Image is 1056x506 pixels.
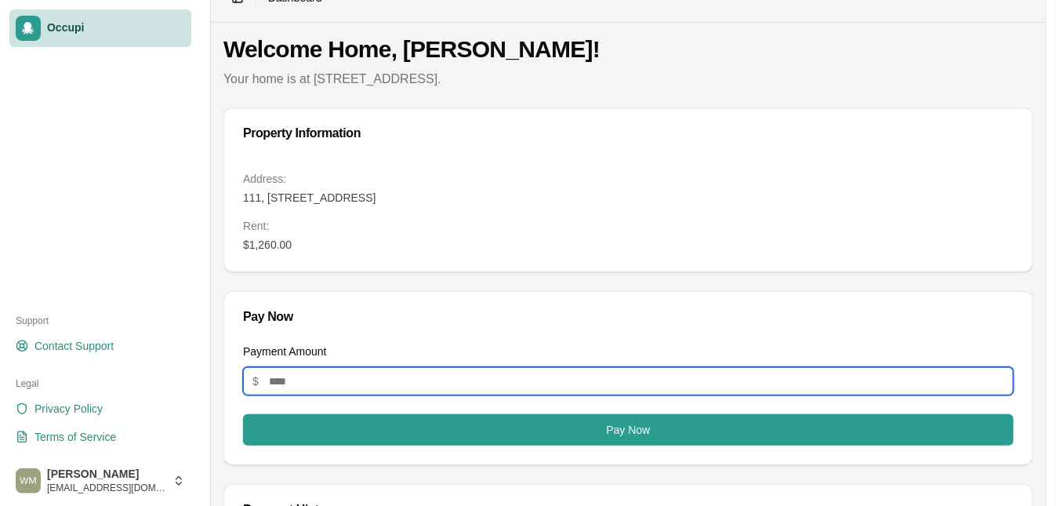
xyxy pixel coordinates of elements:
[9,396,191,421] a: Privacy Policy
[34,338,114,354] span: Contact Support
[243,218,1014,234] dt: Rent :
[243,127,1014,140] div: Property Information
[34,429,116,445] span: Terms of Service
[9,371,191,396] div: Legal
[223,35,1033,64] h1: Welcome Home, [PERSON_NAME]!
[47,21,185,35] span: Occupi
[243,237,1014,253] dd: $1,260.00
[243,311,1014,323] div: Pay Now
[243,414,1014,446] button: Pay Now
[16,468,41,493] img: Winston Moore
[9,462,191,500] button: Winston Moore[PERSON_NAME][EMAIL_ADDRESS][DOMAIN_NAME]
[243,345,327,358] label: Payment Amount
[47,482,166,494] span: [EMAIL_ADDRESS][DOMAIN_NAME]
[9,9,191,47] a: Occupi
[9,424,191,450] a: Terms of Service
[9,333,191,359] a: Contact Support
[47,468,166,482] span: [PERSON_NAME]
[223,70,1033,89] p: Your home is at [STREET_ADDRESS].
[9,308,191,333] div: Support
[34,401,103,417] span: Privacy Policy
[243,190,1014,206] dd: 111, [STREET_ADDRESS]
[252,373,259,389] span: $
[243,171,1014,187] dt: Address:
